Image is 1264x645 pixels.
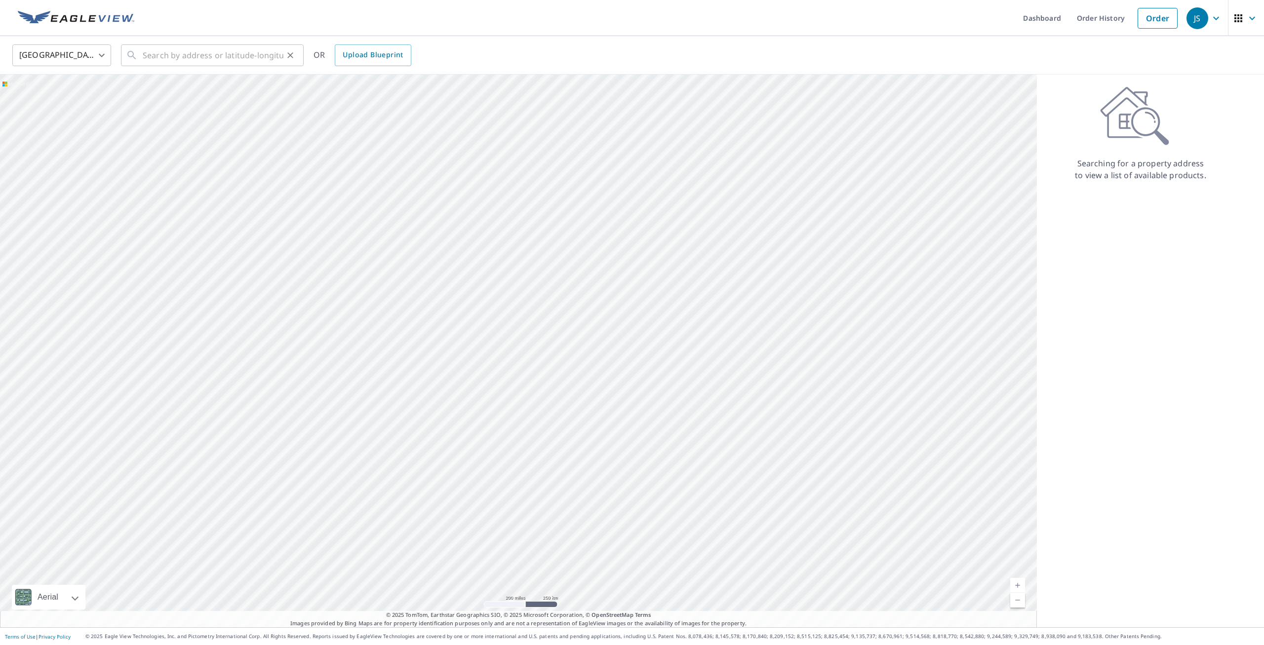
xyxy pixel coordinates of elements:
[39,633,71,640] a: Privacy Policy
[1074,157,1207,181] p: Searching for a property address to view a list of available products.
[343,49,403,61] span: Upload Blueprint
[5,634,71,640] p: |
[1010,593,1025,607] a: Current Level 5, Zoom Out
[1186,7,1208,29] div: JS
[85,633,1259,640] p: © 2025 Eagle View Technologies, Inc. and Pictometry International Corp. All Rights Reserved. Repo...
[335,44,411,66] a: Upload Blueprint
[386,611,651,619] span: © 2025 TomTom, Earthstar Geographics SIO, © 2025 Microsoft Corporation, ©
[1138,8,1178,29] a: Order
[143,41,283,69] input: Search by address or latitude-longitude
[12,585,85,609] div: Aerial
[1010,578,1025,593] a: Current Level 5, Zoom In
[635,611,651,618] a: Terms
[35,585,61,609] div: Aerial
[314,44,411,66] div: OR
[5,633,36,640] a: Terms of Use
[18,11,134,26] img: EV Logo
[283,48,297,62] button: Clear
[12,41,111,69] div: [GEOGRAPHIC_DATA]
[592,611,633,618] a: OpenStreetMap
